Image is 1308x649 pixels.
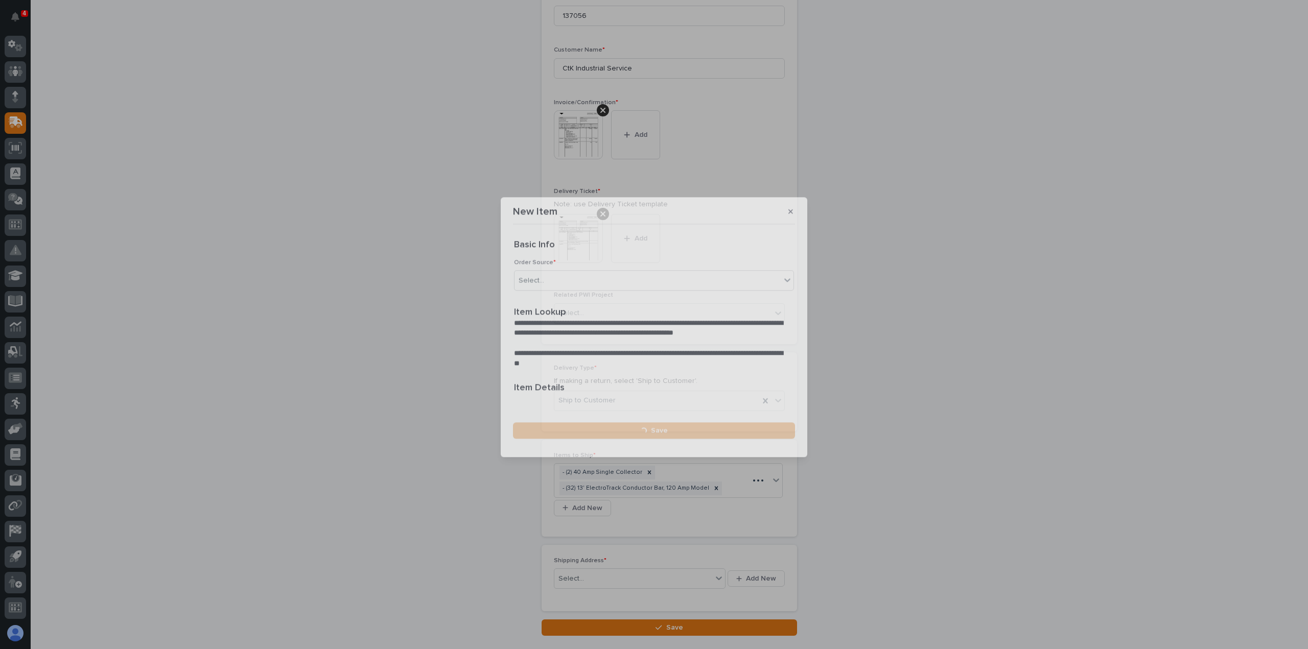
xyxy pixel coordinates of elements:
div: Select... [519,275,544,286]
span: Order Source [514,259,556,266]
h2: Item Lookup [514,307,566,318]
h2: Item Details [514,382,565,394]
h2: Basic Info [514,239,555,251]
p: New Item [513,205,557,218]
button: Save [513,422,795,439]
span: Save [651,426,668,435]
